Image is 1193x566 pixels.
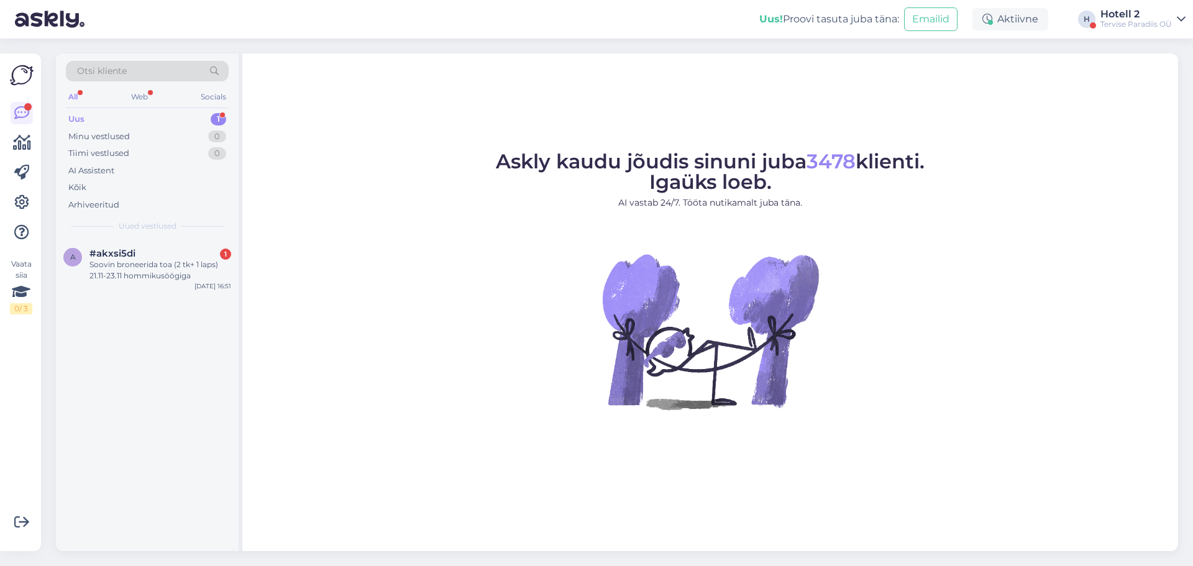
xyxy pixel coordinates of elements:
[10,63,34,87] img: Askly Logo
[496,149,925,194] span: Askly kaudu jõudis sinuni juba klienti. Igaüks loeb.
[759,12,899,27] div: Proovi tasuta juba täna:
[77,65,127,78] span: Otsi kliente
[208,147,226,160] div: 0
[904,7,958,31] button: Emailid
[70,252,76,262] span: a
[807,149,856,173] span: 3478
[66,89,80,105] div: All
[759,13,783,25] b: Uus!
[68,130,130,143] div: Minu vestlused
[198,89,229,105] div: Socials
[129,89,150,105] div: Web
[1100,9,1172,19] div: Hotell 2
[68,199,119,211] div: Arhiveeritud
[220,249,231,260] div: 1
[1100,19,1172,29] div: Tervise Paradiis OÜ
[68,113,85,126] div: Uus
[208,130,226,143] div: 0
[68,147,129,160] div: Tiimi vestlused
[972,8,1048,30] div: Aktiivne
[496,196,925,209] p: AI vastab 24/7. Tööta nutikamalt juba täna.
[598,219,822,443] img: No Chat active
[68,165,114,177] div: AI Assistent
[89,259,231,281] div: Soovin broneerida toa (2 tk+ 1 laps) 21.11-23.11 hommikusöögiga
[211,113,226,126] div: 1
[10,258,32,314] div: Vaata siia
[119,221,176,232] span: Uued vestlused
[194,281,231,291] div: [DATE] 16:51
[1100,9,1186,29] a: Hotell 2Tervise Paradiis OÜ
[89,248,135,259] span: #akxsi5di
[10,303,32,314] div: 0 / 3
[68,181,86,194] div: Kõik
[1078,11,1095,28] div: H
